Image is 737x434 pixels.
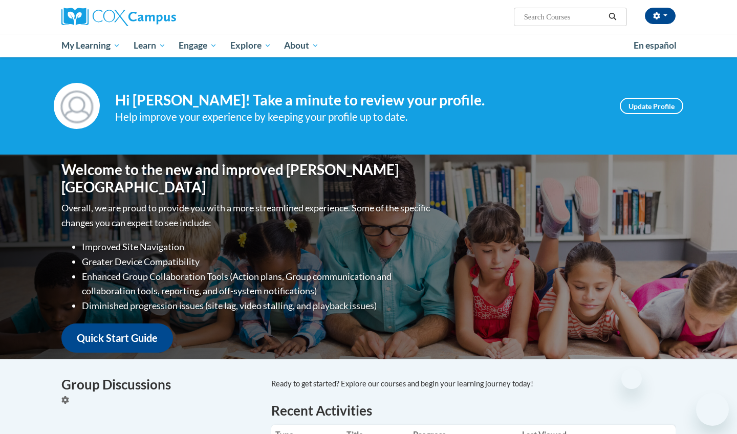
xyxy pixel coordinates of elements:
a: Quick Start Guide [61,323,173,353]
a: Cox Campus [61,8,256,26]
span: My Learning [61,39,120,52]
li: Diminished progression issues (site lag, video stalling, and playback issues) [82,298,432,313]
a: Engage [172,34,224,57]
div: Main menu [46,34,691,57]
h1: Welcome to the new and improved [PERSON_NAME][GEOGRAPHIC_DATA] [61,161,432,196]
a: Update Profile [620,98,683,114]
img: Cox Campus [61,8,176,26]
h4: Hi [PERSON_NAME]! Take a minute to review your profile. [115,92,604,109]
a: En español [627,35,683,56]
span: About [284,39,319,52]
div: Help improve your experience by keeping your profile up to date. [115,108,604,125]
a: Explore [224,34,278,57]
input: Search Courses [523,11,605,23]
button: Account Settings [645,8,676,24]
button: Search [605,11,620,23]
span: Engage [179,39,217,52]
a: About [278,34,326,57]
iframe: Button to launch messaging window [696,393,729,426]
iframe: Close message [621,368,642,389]
h1: Recent Activities [271,401,676,420]
li: Enhanced Group Collaboration Tools (Action plans, Group communication and collaboration tools, re... [82,269,432,299]
h4: Group Discussions [61,375,256,395]
a: Learn [127,34,172,57]
span: En español [634,40,677,51]
li: Greater Device Compatibility [82,254,432,269]
a: My Learning [55,34,127,57]
img: Profile Image [54,83,100,129]
span: Learn [134,39,166,52]
li: Improved Site Navigation [82,240,432,254]
p: Overall, we are proud to provide you with a more streamlined experience. Some of the specific cha... [61,201,432,230]
span: Explore [230,39,271,52]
